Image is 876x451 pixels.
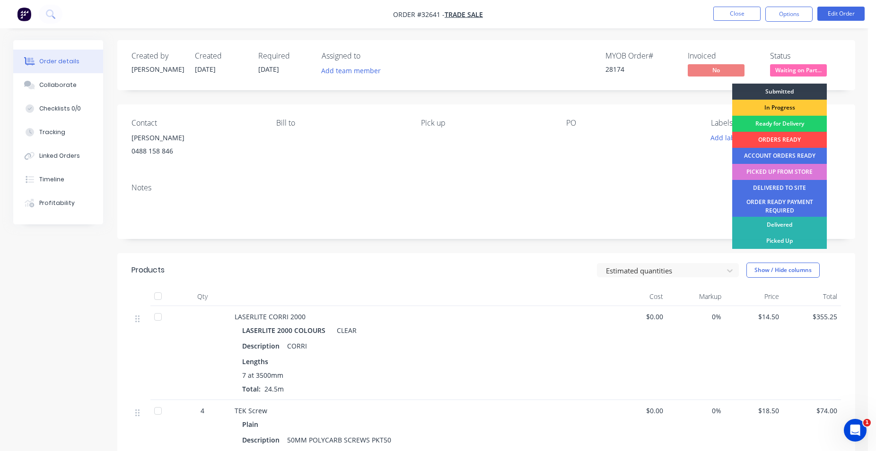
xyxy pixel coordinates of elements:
span: $74.00 [787,406,837,416]
span: $14.50 [729,312,780,322]
div: Checklists 0/0 [39,104,81,113]
div: Timeline [39,175,64,184]
div: Invoiced [688,51,759,60]
div: Status [770,51,841,60]
span: 0% [671,312,721,322]
button: Add team member [322,64,386,77]
button: Edit Order [817,7,865,21]
button: Tracking [13,120,103,144]
button: Add team member [316,64,385,77]
div: Order details [39,57,79,66]
div: DELIVERED TO SITE [732,180,827,196]
div: Contact [131,119,261,128]
button: Collaborate [13,73,103,97]
span: 4 [201,406,204,416]
button: Timeline [13,168,103,191]
div: Price [725,287,783,306]
div: Created [195,51,247,60]
div: 50MM POLYCARB SCREWS PKT50 [283,433,395,447]
div: Labels [711,119,841,128]
div: Plain [242,417,262,431]
div: [PERSON_NAME] [131,64,184,74]
div: Profitability [39,199,75,207]
div: Bill to [276,119,406,128]
div: Delivered [732,217,827,233]
button: Order details [13,50,103,73]
div: Markup [667,287,725,306]
button: Add labels [706,131,749,144]
span: $18.50 [729,406,780,416]
span: [DATE] [258,65,279,74]
button: Checklists 0/0 [13,97,103,120]
span: $0.00 [613,406,664,416]
div: CLEAR [333,323,357,337]
div: Linked Orders [39,152,80,160]
div: Products [131,264,165,276]
div: Collaborate [39,81,77,89]
div: MYOB Order # [605,51,676,60]
div: PICKED UP FROM STORE [732,164,827,180]
div: ORDERS READY [732,132,827,148]
div: CORRI [283,339,311,353]
div: PO [566,119,696,128]
div: Created by [131,51,184,60]
span: Waiting on Part... [770,64,827,76]
div: In Progress [732,100,827,116]
div: 28174 [605,64,676,74]
span: [DATE] [195,65,216,74]
button: Linked Orders [13,144,103,168]
img: Factory [17,7,31,21]
span: 1 [863,419,871,426]
span: 24.5m [261,384,288,393]
div: ORDER READY PAYMENT REQUIRED [732,196,827,217]
div: Pick up [421,119,551,128]
div: Qty [174,287,231,306]
span: Order #32641 - [393,10,445,19]
div: Description [242,433,283,447]
span: TEK Screw [235,406,267,415]
span: 0% [671,406,721,416]
div: Picked Up [732,233,827,249]
button: Close [713,7,761,21]
span: Lengths [242,357,268,366]
div: Description [242,339,283,353]
div: Notes [131,183,841,192]
div: Ready for Delivery [732,116,827,132]
div: Assigned to [322,51,416,60]
button: Profitability [13,191,103,215]
div: 0488 158 846 [131,145,261,158]
iframe: Intercom live chat [844,419,867,442]
span: 7 at 3500mm [242,370,283,380]
div: Tracking [39,128,65,136]
span: $355.25 [787,312,837,322]
span: Total: [242,384,261,393]
div: Cost [609,287,667,306]
span: LASERLITE CORRI 2000 [235,312,306,321]
div: Required [258,51,310,60]
button: Waiting on Part... [770,64,827,78]
span: No [688,64,745,76]
button: Options [765,7,813,22]
div: Submitted [732,84,827,100]
div: ACCOUNT ORDERS READY [732,148,827,164]
div: [PERSON_NAME]0488 158 846 [131,131,261,162]
a: TRADE SALE [445,10,483,19]
div: LASERLITE 2000 COLOURS [242,323,329,337]
span: $0.00 [613,312,664,322]
div: [PERSON_NAME] [131,131,261,145]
